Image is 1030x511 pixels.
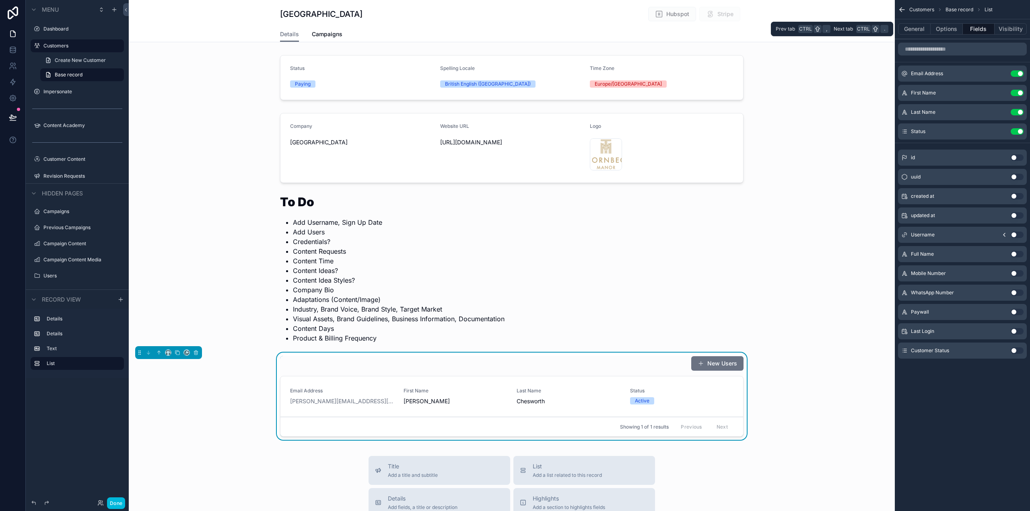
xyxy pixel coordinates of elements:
a: Campaigns [312,27,342,43]
span: id [911,154,915,161]
a: [PERSON_NAME][EMAIL_ADDRESS][PERSON_NAME][DOMAIN_NAME] [290,397,394,405]
span: Showing 1 of 1 results [620,424,669,430]
span: Next tab [834,26,853,32]
span: Customer Status [911,347,949,354]
span: Add a section to highlights fields [533,504,605,511]
label: Revision Requests [43,173,119,179]
label: Impersonate [43,88,119,95]
button: Options [931,23,963,35]
label: Details [47,316,117,322]
button: New Users [691,356,744,371]
label: Customers [43,43,119,49]
span: Last Login [911,328,934,335]
label: Dashboard [43,26,119,32]
span: created at [911,193,934,199]
span: List [533,462,602,470]
div: scrollable content [26,309,129,378]
span: Chesworth [517,397,620,405]
a: Details [280,27,299,42]
label: List [47,360,117,367]
label: Customer Content [43,156,119,162]
span: Mobile Number [911,270,946,277]
span: Full Name [911,251,934,257]
span: Status [630,388,734,394]
span: Ctrl [856,25,871,33]
span: First Name [404,388,507,394]
span: Highlights [533,495,605,503]
button: General [898,23,931,35]
span: Email Address [290,388,394,394]
span: Menu [42,6,59,14]
span: [PERSON_NAME] [404,397,507,405]
div: Active [635,397,649,404]
span: Email Address [911,70,943,77]
button: Done [107,497,125,509]
span: Details [280,30,299,38]
span: First Name [911,90,936,96]
a: Create New Customer [40,54,124,67]
span: Hidden pages [42,189,83,197]
span: Base record [55,72,82,78]
button: Visibility [995,23,1027,35]
span: . [881,26,888,32]
span: Prev tab [776,26,795,32]
label: Previous Campaigns [43,224,119,231]
span: List [985,6,993,13]
button: ListAdd a list related to this record [513,456,655,485]
span: Add a list related to this record [533,472,602,478]
button: Fields [963,23,995,35]
label: Text [47,345,117,352]
a: Email Address[PERSON_NAME][EMAIL_ADDRESS][PERSON_NAME][DOMAIN_NAME]First Name[PERSON_NAME]Last Na... [280,376,743,417]
span: Status [911,128,925,135]
label: Users [43,273,119,279]
span: Ctrl [798,25,813,33]
span: Username [911,232,935,238]
span: uuid [911,174,921,180]
label: Campaign Content [43,240,119,247]
span: updated at [911,212,935,219]
span: Base record [946,6,973,13]
span: WhatsApp Number [911,289,954,296]
span: Add a title and subtitle [388,472,438,478]
label: Campaigns [43,208,119,215]
span: Campaigns [312,30,342,38]
span: Customers [909,6,934,13]
label: Details [47,330,117,337]
span: Paywall [911,309,929,315]
span: Last Name [517,388,620,394]
span: Create New Customer [55,57,106,64]
span: , [823,26,830,32]
span: Record view [42,296,81,304]
span: Title [388,462,438,470]
h1: [GEOGRAPHIC_DATA] [280,8,363,20]
span: Last Name [911,109,935,115]
a: Base record [40,68,124,81]
span: Details [388,495,457,503]
button: TitleAdd a title and subtitle [369,456,510,485]
label: Campaign Content Media [43,257,119,263]
span: Add fields, a title or description [388,504,457,511]
label: Content Academy [43,122,119,129]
